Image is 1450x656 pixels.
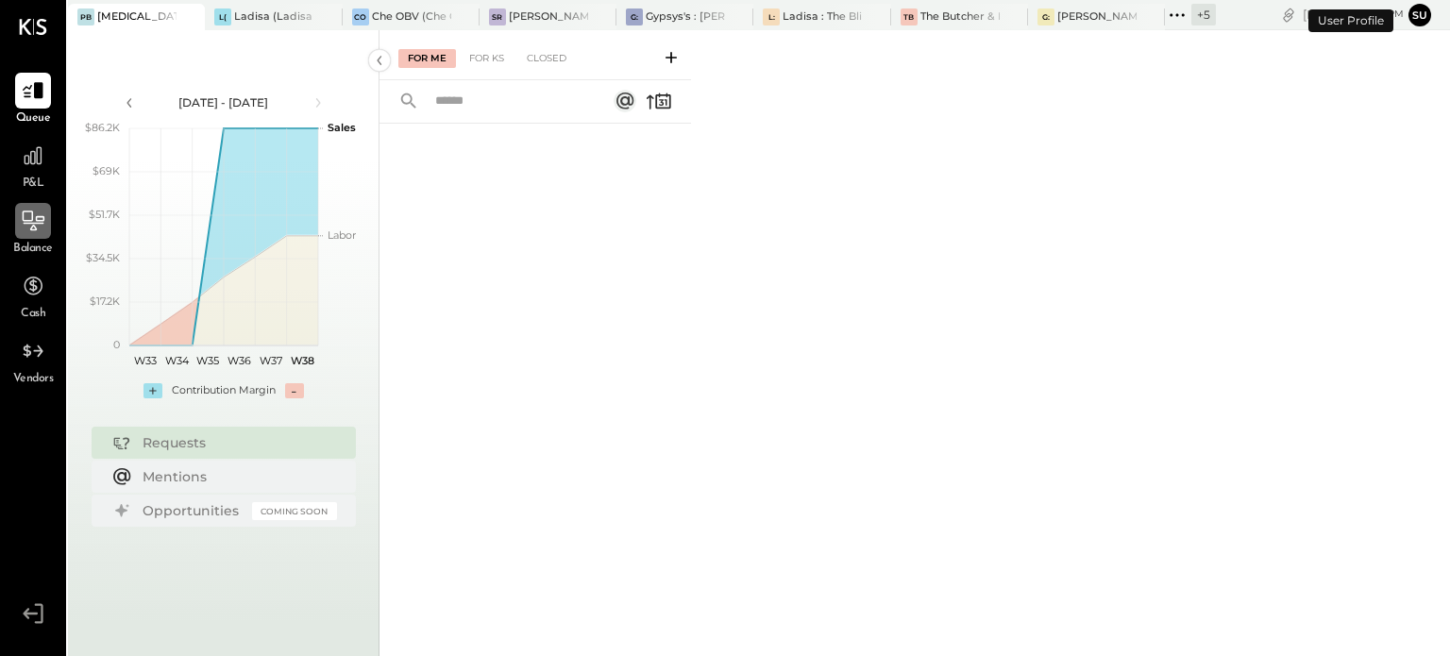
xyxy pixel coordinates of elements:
div: L( [214,8,231,25]
div: - [285,383,304,398]
a: Queue [1,73,65,127]
div: Opportunities [143,501,243,520]
div: [MEDICAL_DATA] (JSI LLC) - Ignite [97,9,177,25]
div: For KS [460,49,514,68]
div: User Profile [1308,9,1393,32]
span: pm [1388,8,1404,21]
button: su [1408,4,1431,26]
div: CO [352,8,369,25]
div: G: [1037,8,1054,25]
div: [DATE] - [DATE] [143,94,304,110]
div: + [143,383,162,398]
div: Ladisa : The Blind Pig [783,9,862,25]
text: W35 [196,354,219,367]
span: Balance [13,241,53,258]
span: 8 : 24 [1347,6,1385,24]
div: Closed [517,49,576,68]
div: G: [626,8,643,25]
div: Contribution Margin [172,383,276,398]
text: Labor [328,228,356,242]
text: $51.7K [89,208,120,221]
div: Che OBV (Che OBV LLC) - Ignite [372,9,451,25]
div: PB [77,8,94,25]
div: TB [901,8,918,25]
div: copy link [1279,5,1298,25]
div: + 5 [1191,4,1216,25]
span: Cash [21,306,45,323]
div: SR [489,8,506,25]
text: Sales [328,121,356,134]
text: 0 [113,338,120,351]
text: $69K [93,164,120,177]
span: Vendors [13,371,54,388]
text: W37 [260,354,282,367]
span: P&L [23,176,44,193]
text: $34.5K [86,251,120,264]
text: $86.2K [85,121,120,134]
text: W34 [164,354,189,367]
text: W38 [290,354,313,367]
span: Queue [16,110,51,127]
div: Requests [143,433,328,452]
div: L: [763,8,780,25]
a: P&L [1,138,65,193]
div: Coming Soon [252,502,337,520]
a: Vendors [1,333,65,388]
div: For Me [398,49,456,68]
text: $17.2K [90,294,120,308]
a: Cash [1,268,65,323]
div: Gypsys's : [PERSON_NAME] on the levee [646,9,725,25]
div: [PERSON_NAME]' Rooftop - Ignite [509,9,588,25]
text: W33 [133,354,156,367]
a: Balance [1,203,65,258]
div: [PERSON_NAME]'s : [PERSON_NAME]'s [1057,9,1137,25]
div: [DATE] [1303,6,1404,24]
div: The Butcher & Barrel (L Argento LLC) - [GEOGRAPHIC_DATA] [920,9,1000,25]
text: W36 [228,354,251,367]
div: Ladisa (Ladisa Corp.) - Ignite [234,9,313,25]
div: Mentions [143,467,328,486]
